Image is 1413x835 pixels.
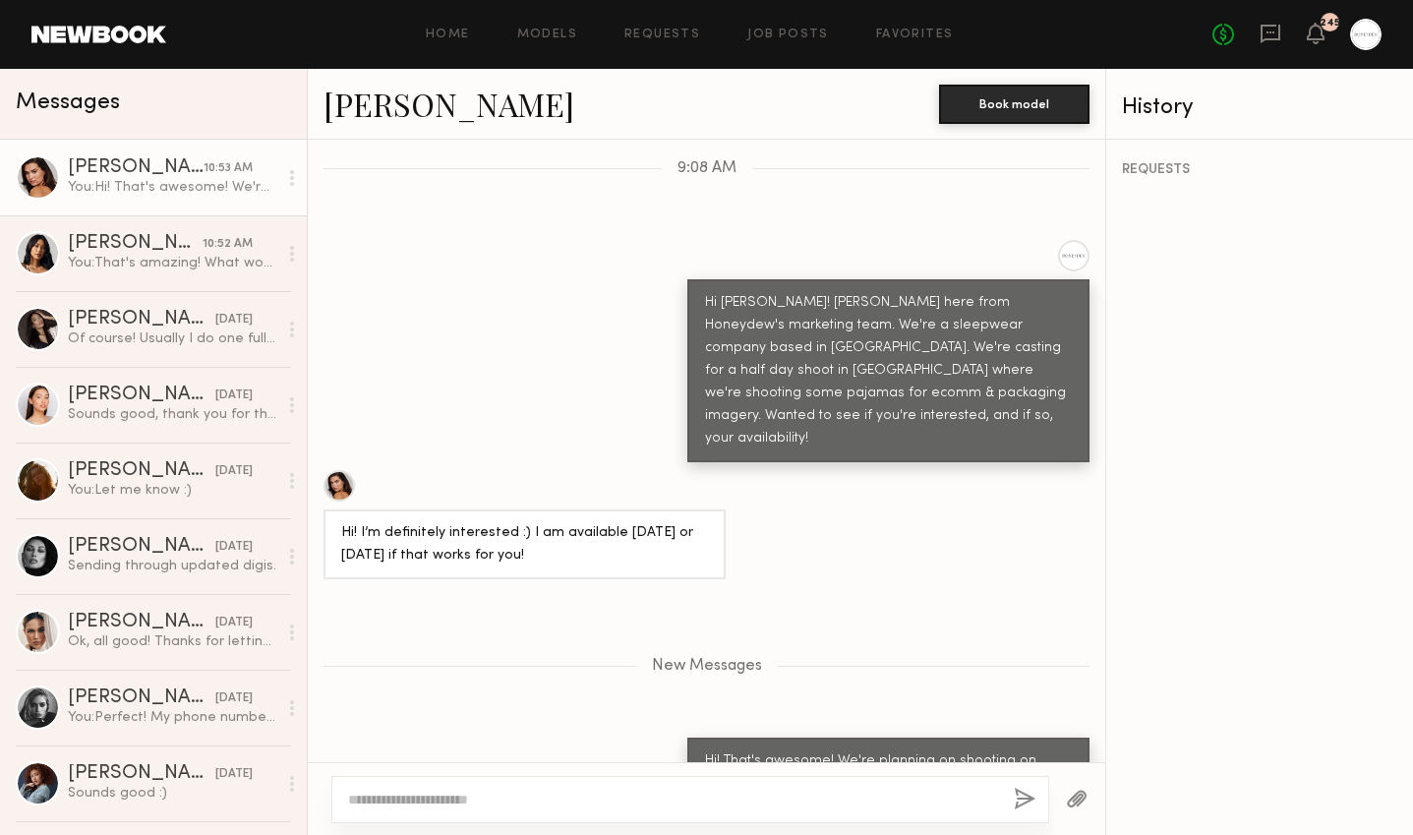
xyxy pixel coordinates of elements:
[341,522,708,567] div: Hi! I’m definitely interested :) I am available [DATE] or [DATE] if that works for you!
[68,158,204,178] div: [PERSON_NAME]
[215,614,253,632] div: [DATE]
[1122,163,1397,177] div: REQUESTS
[215,689,253,708] div: [DATE]
[517,29,577,41] a: Models
[939,85,1089,124] button: Book model
[68,461,215,481] div: [PERSON_NAME]
[747,29,829,41] a: Job Posts
[939,94,1089,111] a: Book model
[68,537,215,557] div: [PERSON_NAME]
[68,632,277,651] div: Ok, all good! Thanks for letting me know.
[1122,96,1397,119] div: History
[876,29,954,41] a: Favorites
[204,159,253,178] div: 10:53 AM
[68,386,215,405] div: [PERSON_NAME]
[68,708,277,727] div: You: Perfect! My phone number is [PHONE_NUMBER] if you have any issue finding us. Thank you! xx
[215,462,253,481] div: [DATE]
[68,557,277,575] div: Sending through updated digis.
[68,784,277,803] div: Sounds good :)
[215,387,253,405] div: [DATE]
[215,765,253,784] div: [DATE]
[1320,18,1340,29] div: 245
[68,613,215,632] div: [PERSON_NAME]
[68,405,277,424] div: Sounds good, thank you for the update!
[68,310,215,329] div: [PERSON_NAME]
[68,234,203,254] div: [PERSON_NAME]
[705,292,1072,450] div: Hi [PERSON_NAME]! [PERSON_NAME] here from Honeydew's marketing team. We're a sleepwear company ba...
[215,538,253,557] div: [DATE]
[68,329,277,348] div: Of course! Usually I do one full edited video, along with raw footage, and a couple of pictures b...
[68,481,277,500] div: You: Let me know :)
[68,254,277,272] div: You: That's amazing! What would be your rate for a half day/4 hours?
[16,91,120,114] span: Messages
[68,178,277,197] div: You: Hi! That's awesome! We're planning on shooting on [DATE] for 4 hours - do you have that time...
[624,29,700,41] a: Requests
[426,29,470,41] a: Home
[68,764,215,784] div: [PERSON_NAME]
[652,658,762,675] span: New Messages
[324,83,574,125] a: [PERSON_NAME]
[203,235,253,254] div: 10:52 AM
[705,750,1072,818] div: Hi! That's awesome! We're planning on shooting on [DATE] for 4 hours - do you have that time open...
[68,688,215,708] div: [PERSON_NAME]
[677,160,736,177] span: 9:08 AM
[215,311,253,329] div: [DATE]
